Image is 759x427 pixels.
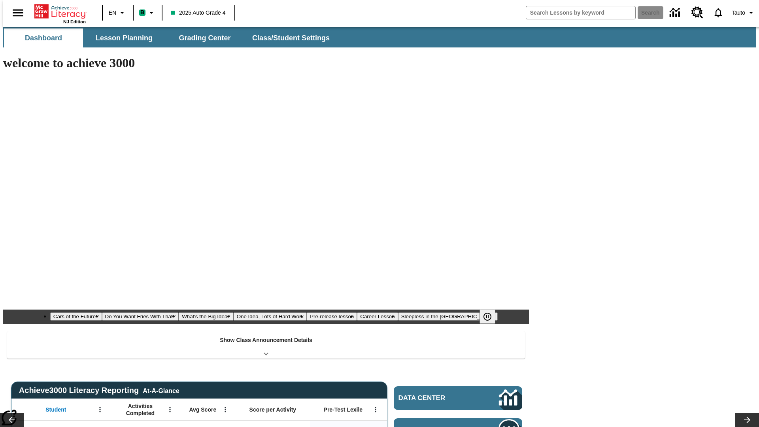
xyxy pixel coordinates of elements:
[179,34,230,43] span: Grading Center
[171,9,226,17] span: 2025 Auto Grade 4
[105,6,130,20] button: Language: EN, Select a language
[189,406,216,413] span: Avg Score
[246,28,336,47] button: Class/Student Settings
[63,19,86,24] span: NJ Edition
[357,312,398,321] button: Slide 6 Career Lesson
[220,336,312,344] p: Show Class Announcement Details
[143,386,179,395] div: At-A-Glance
[394,386,522,410] a: Data Center
[687,2,708,23] a: Resource Center, Will open in new tab
[34,4,86,19] a: Home
[50,312,102,321] button: Slide 1 Cars of the Future?
[526,6,635,19] input: search field
[140,8,144,17] span: B
[3,27,756,47] div: SubNavbar
[729,6,759,20] button: Profile/Settings
[480,310,503,324] div: Pause
[94,404,106,416] button: Open Menu
[219,404,231,416] button: Open Menu
[102,312,179,321] button: Slide 2 Do You Want Fries With That?
[324,406,363,413] span: Pre-Test Lexile
[480,310,495,324] button: Pause
[3,28,337,47] div: SubNavbar
[85,28,164,47] button: Lesson Planning
[370,404,381,416] button: Open Menu
[45,406,66,413] span: Student
[398,394,472,402] span: Data Center
[114,402,166,417] span: Activities Completed
[7,331,525,359] div: Show Class Announcement Details
[19,386,179,395] span: Achieve3000 Literacy Reporting
[735,413,759,427] button: Lesson carousel, Next
[4,28,83,47] button: Dashboard
[109,9,116,17] span: EN
[34,3,86,24] div: Home
[398,312,498,321] button: Slide 7 Sleepless in the Animal Kingdom
[25,34,62,43] span: Dashboard
[234,312,307,321] button: Slide 4 One Idea, Lots of Hard Work
[249,406,296,413] span: Score per Activity
[179,312,234,321] button: Slide 3 What's the Big Idea?
[96,34,153,43] span: Lesson Planning
[164,404,176,416] button: Open Menu
[665,2,687,24] a: Data Center
[732,9,745,17] span: Tauto
[307,312,357,321] button: Slide 5 Pre-release lesson
[136,6,159,20] button: Boost Class color is mint green. Change class color
[6,1,30,25] button: Open side menu
[708,2,729,23] a: Notifications
[252,34,330,43] span: Class/Student Settings
[3,56,529,70] h1: welcome to achieve 3000
[165,28,244,47] button: Grading Center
